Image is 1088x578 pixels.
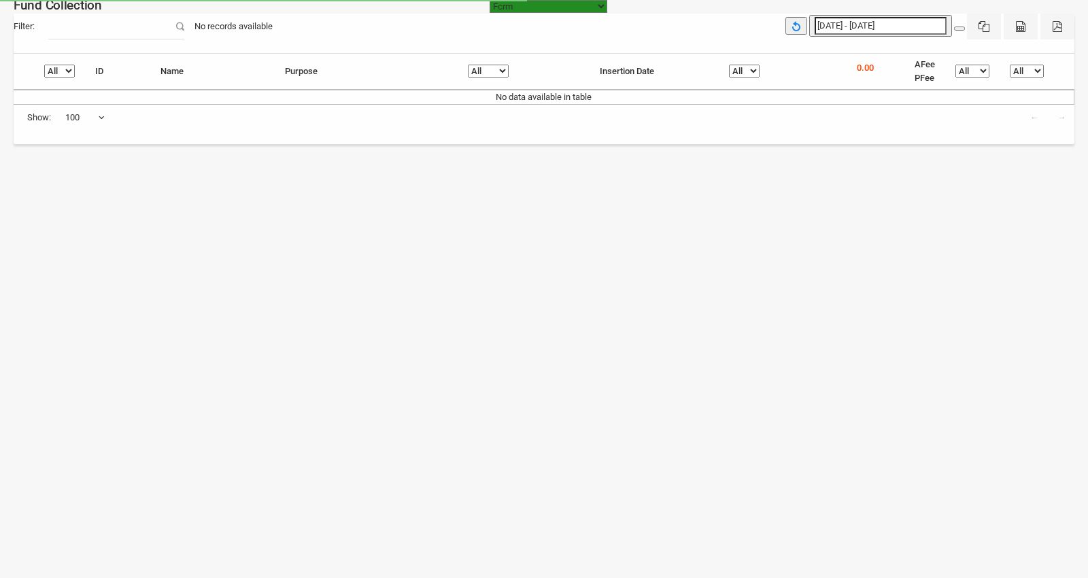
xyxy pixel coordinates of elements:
[85,54,150,90] th: ID
[915,58,935,71] li: AFee
[14,90,1074,104] td: No data available in table
[857,61,874,75] p: 0.00
[590,54,719,90] th: Insertion Date
[150,54,275,90] th: Name
[48,14,184,39] input: Filter:
[275,54,458,90] th: Purpose
[65,105,105,131] span: 100
[967,14,1001,39] button: Excel
[1021,105,1047,131] a: ←
[1004,14,1038,39] button: CSV
[184,14,283,39] div: No records available
[1040,14,1074,39] button: Pdf
[1049,105,1074,131] a: →
[915,71,935,85] li: PFee
[65,111,105,124] span: 100
[27,111,51,124] span: Show:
